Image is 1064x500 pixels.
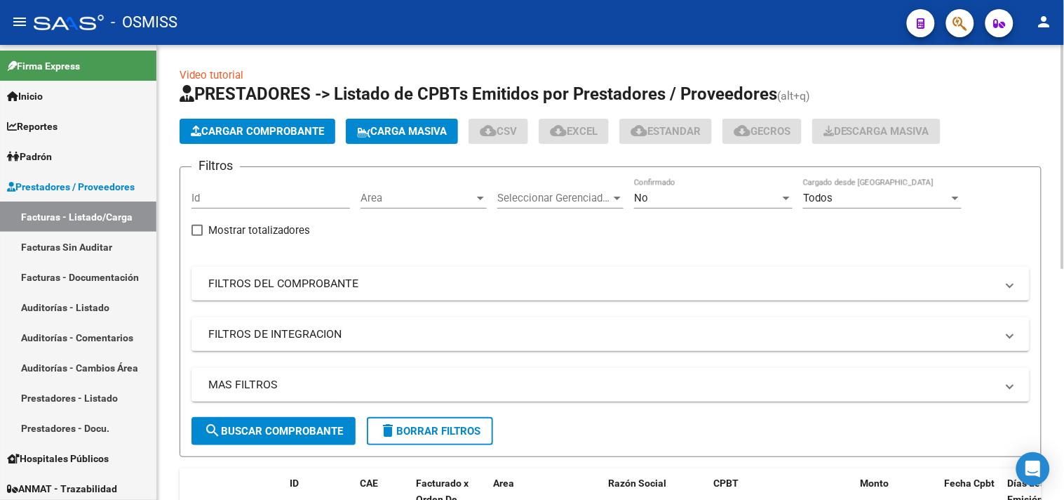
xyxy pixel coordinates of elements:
span: Area [493,478,514,489]
span: Carga Masiva [357,125,447,138]
span: Seleccionar Gerenciador [497,192,611,204]
span: CAE [360,478,378,489]
span: CPBT [713,478,739,489]
span: Descarga Masiva [823,125,929,138]
mat-icon: person [1036,13,1053,30]
span: Todos [803,192,833,204]
span: Hospitales Públicos [7,451,109,466]
mat-panel-title: FILTROS DE INTEGRACION [208,327,996,342]
span: Mostrar totalizadores [208,222,310,239]
span: Gecros [734,125,790,138]
mat-panel-title: MAS FILTROS [208,377,996,393]
span: Cargar Comprobante [191,125,324,138]
span: EXCEL [550,125,598,138]
span: ID [290,478,299,489]
button: Descarga Masiva [812,119,941,144]
span: Area [361,192,474,204]
span: Estandar [631,125,701,138]
span: Firma Express [7,58,80,74]
span: Reportes [7,119,58,134]
mat-expansion-panel-header: FILTROS DEL COMPROBANTE [191,267,1030,301]
span: CSV [480,125,517,138]
span: Padrón [7,149,52,164]
span: (alt+q) [777,89,810,103]
button: Borrar Filtros [367,417,493,445]
mat-icon: search [204,422,221,439]
button: Carga Masiva [346,119,458,144]
button: Cargar Comprobante [180,119,335,144]
app-download-masive: Descarga masiva de comprobantes (adjuntos) [812,119,941,144]
span: Prestadores / Proveedores [7,179,135,195]
mat-panel-title: FILTROS DEL COMPROBANTE [208,276,996,291]
mat-expansion-panel-header: MAS FILTROS [191,368,1030,402]
span: Borrar Filtros [379,425,480,438]
div: Open Intercom Messenger [1016,452,1050,486]
mat-icon: cloud_download [480,122,497,139]
mat-icon: cloud_download [631,122,647,139]
mat-icon: menu [11,13,28,30]
a: Video tutorial [180,69,243,81]
span: No [634,192,648,204]
h3: Filtros [191,156,240,176]
span: Fecha Cpbt [945,478,995,489]
span: Buscar Comprobante [204,425,343,438]
span: - OSMISS [111,7,177,38]
button: CSV [469,119,528,144]
button: Buscar Comprobante [191,417,356,445]
span: ANMAT - Trazabilidad [7,481,117,496]
span: Inicio [7,88,43,104]
mat-icon: cloud_download [550,122,567,139]
mat-expansion-panel-header: FILTROS DE INTEGRACION [191,317,1030,351]
mat-icon: cloud_download [734,122,750,139]
button: Gecros [722,119,802,144]
button: Estandar [619,119,712,144]
button: EXCEL [539,119,609,144]
span: PRESTADORES -> Listado de CPBTs Emitidos por Prestadores / Proveedores [180,84,777,104]
span: Razón Social [608,478,666,489]
span: Monto [861,478,889,489]
mat-icon: delete [379,422,396,439]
